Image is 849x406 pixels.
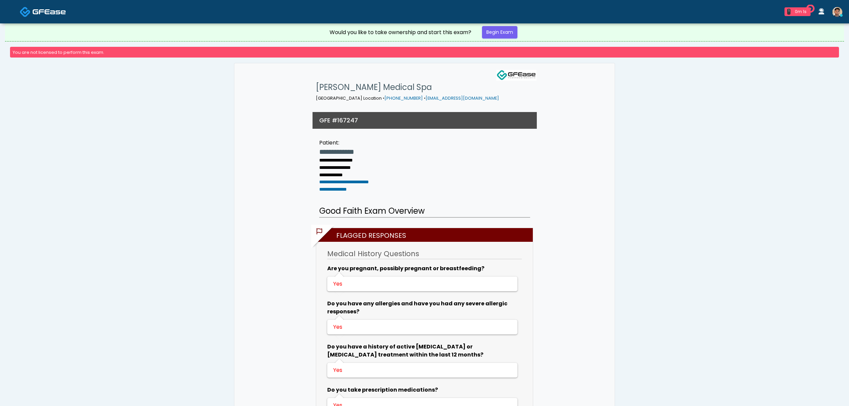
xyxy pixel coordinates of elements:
h2: Flagged Responses [320,228,533,242]
div: 0m 1s [793,9,808,15]
a: [PHONE_NUMBER] [384,95,423,101]
span: • [383,95,384,101]
a: Docovia [20,1,66,22]
span: • [424,95,426,101]
h1: [PERSON_NAME] Medical Spa [316,81,499,94]
h3: GFE #167247 [319,116,358,124]
img: Kenner Medina [832,7,842,17]
img: Docovia [20,6,31,17]
img: GFEase Logo [496,70,536,81]
div: Patient: [319,139,369,147]
h2: Good Faith Exam Overview [319,205,530,218]
b: Do you take prescription medications? [327,386,438,394]
div: 1 [787,9,791,15]
small: [GEOGRAPHIC_DATA] Location [316,95,499,101]
b: Do you have any allergies and have you had any severe allergic responses? [327,300,507,315]
b: Do you have a history of active [MEDICAL_DATA] or [MEDICAL_DATA] treatment within the last 12 mon... [327,343,483,359]
a: Begin Exam [482,26,517,38]
div: Yes [333,366,510,374]
a: [EMAIL_ADDRESS][DOMAIN_NAME] [426,95,499,101]
h3: Medical History Questions [327,249,522,259]
b: Are you pregnant, possibly pregnant or breastfeeding? [327,265,484,272]
img: Docovia [32,8,66,15]
small: You are not licensed to perform this exam. [13,49,104,55]
div: Yes [333,280,510,288]
div: Would you like to take ownership and start this exam? [330,28,471,36]
a: 1 0m 1s [780,5,815,19]
div: Yes [333,323,510,331]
